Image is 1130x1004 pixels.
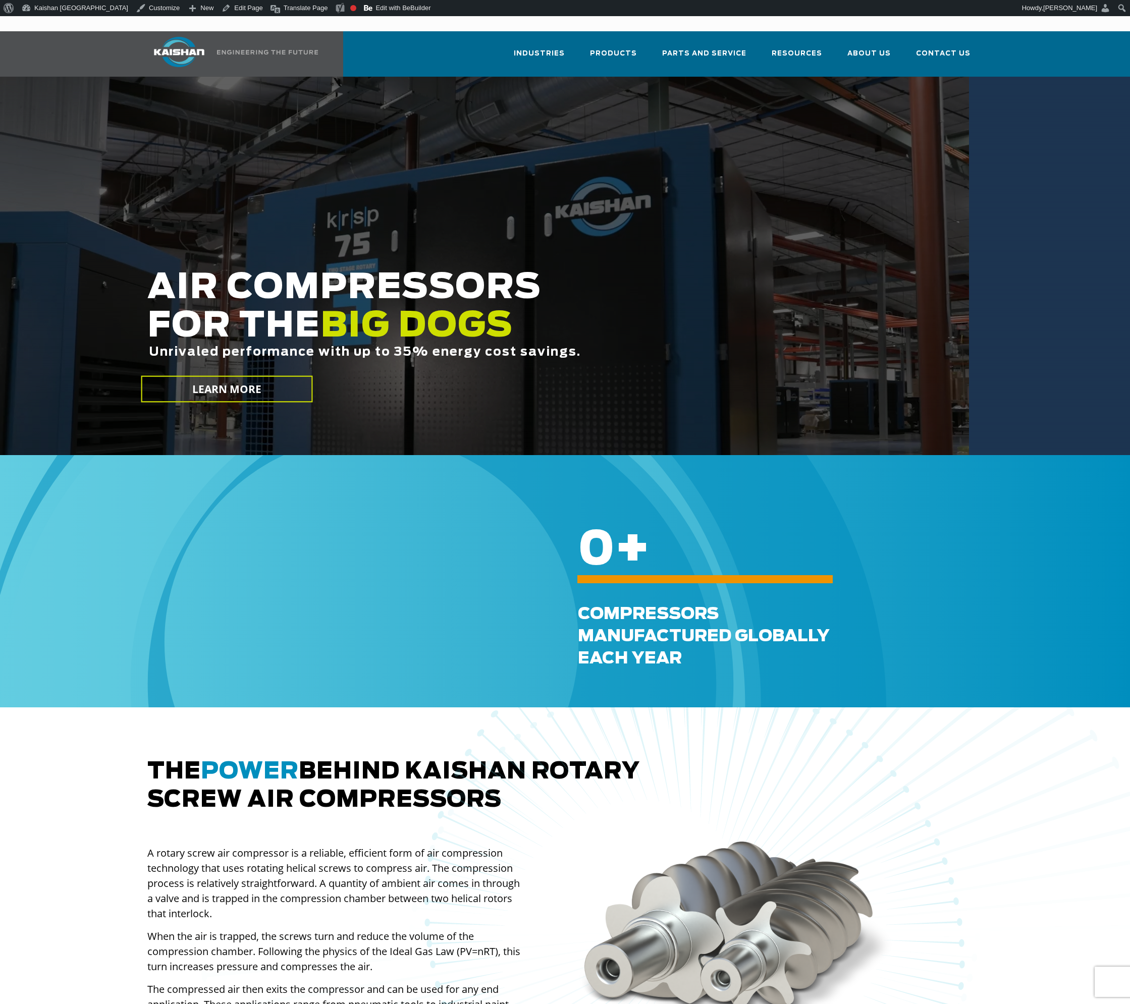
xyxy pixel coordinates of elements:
span: Contact Us [916,48,971,60]
a: About Us [847,40,891,75]
span: Parts and Service [662,48,746,60]
p: When the air is trapped, the screws turn and reduce the volume of the compression chamber. Follow... [147,929,525,974]
a: Industries [514,40,565,75]
h2: AIR COMPRESSORS FOR THE [147,269,842,391]
span: LEARN MORE [192,382,261,397]
h6: + [578,543,1085,557]
img: kaishan logo [141,37,217,67]
span: Products [590,48,637,60]
div: Focus keyphrase not set [350,5,356,11]
span: About Us [847,48,891,60]
span: Resources [772,48,822,60]
span: Unrivaled performance with up to 35% energy cost savings. [149,346,581,358]
a: Products [590,40,637,75]
a: Parts and Service [662,40,746,75]
a: Kaishan USA [141,31,320,77]
a: Contact Us [916,40,971,75]
span: BIG DOGS [320,309,513,344]
a: Resources [772,40,822,75]
div: Compressors Manufactured GLOBALLY each Year [578,603,1120,670]
span: 0 [578,527,615,574]
a: LEARN MORE [141,376,312,403]
h2: The behind Kaishan rotary screw air compressors [147,758,983,814]
img: Engineering the future [217,50,318,54]
p: A rotary screw air compressor is a reliable, efficient form of air compression technology that us... [147,846,525,921]
span: [PERSON_NAME] [1043,4,1097,12]
span: Industries [514,48,565,60]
